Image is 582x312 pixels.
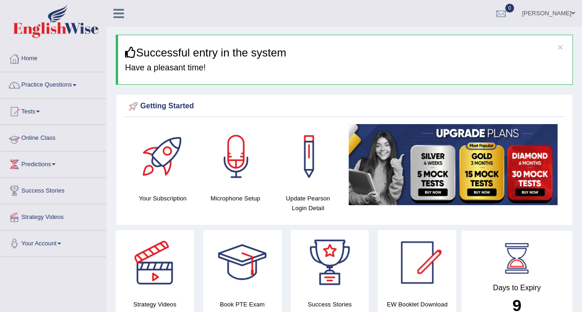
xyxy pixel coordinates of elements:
a: Practice Questions [0,72,106,95]
a: Success Stories [0,178,106,201]
a: Home [0,46,106,69]
h4: Book PTE Exam [203,300,282,309]
h3: Successful entry in the system [125,47,565,59]
a: Strategy Videos [0,204,106,227]
a: Tests [0,99,106,122]
span: 0 [505,4,514,12]
h4: EW Booklet Download [378,300,456,309]
button: × [557,42,563,52]
h4: Microphone Setup [204,193,267,203]
h4: Have a pleasant time! [125,63,565,73]
a: Online Class [0,125,106,148]
a: Predictions [0,151,106,175]
a: Your Account [0,231,106,254]
h4: Success Stories [291,300,369,309]
h4: Your Subscription [131,193,194,203]
img: small5.jpg [349,124,557,205]
h4: Update Pearson Login Detail [276,193,340,213]
div: Getting Started [126,100,562,113]
h4: Strategy Videos [116,300,194,309]
h4: Days to Expiry [471,284,562,292]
